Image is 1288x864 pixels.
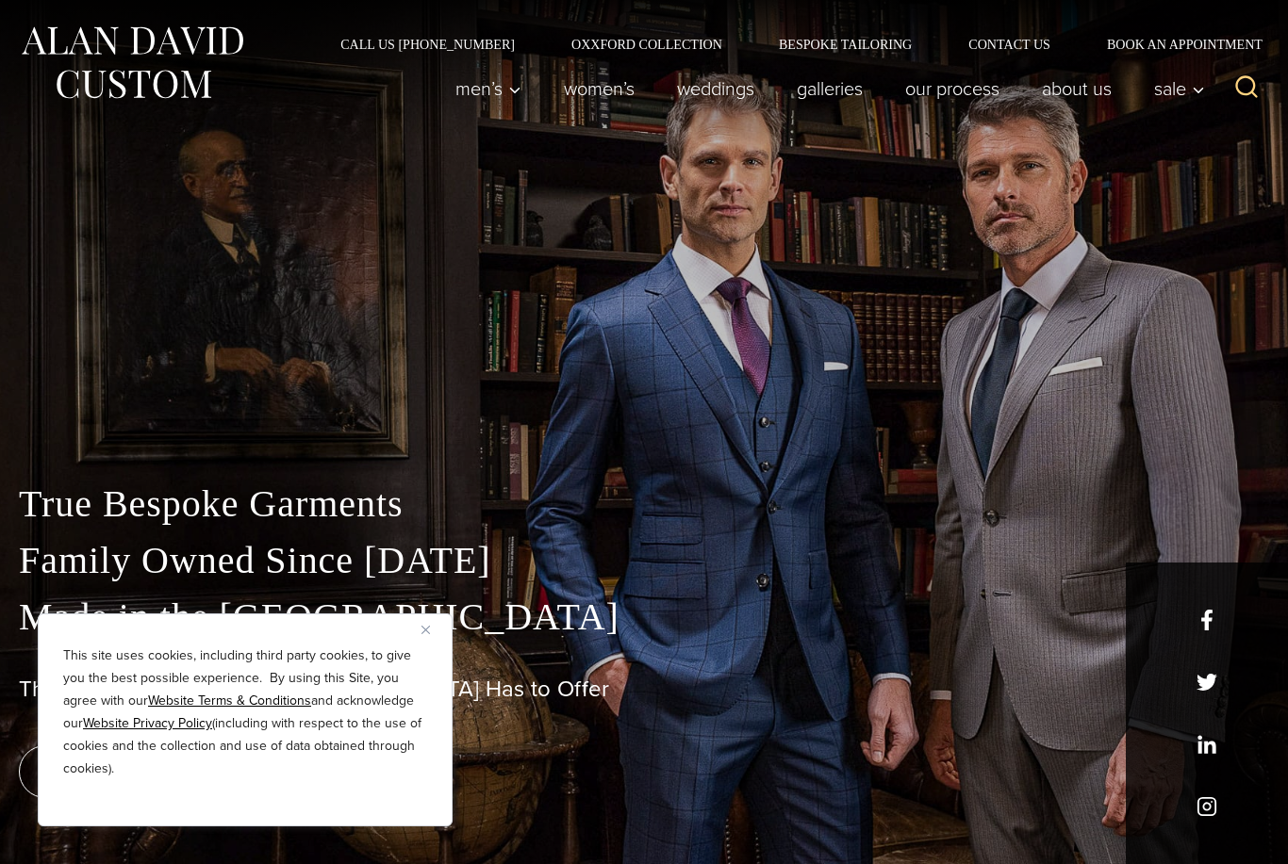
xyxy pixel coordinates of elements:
a: weddings [656,70,776,107]
a: Oxxford Collection [543,38,751,51]
a: Book an Appointment [1079,38,1269,51]
h1: The Best Custom Suits [GEOGRAPHIC_DATA] Has to Offer [19,676,1269,703]
a: book an appointment [19,745,283,798]
nav: Primary Navigation [435,70,1215,107]
p: This site uses cookies, including third party cookies, to give you the best possible experience. ... [63,644,427,780]
a: Our Process [884,70,1021,107]
a: Website Privacy Policy [83,713,212,733]
a: Bespoke Tailoring [751,38,940,51]
span: Men’s [455,79,521,98]
a: Call Us [PHONE_NUMBER] [312,38,543,51]
a: Website Terms & Conditions [148,691,311,710]
a: Contact Us [940,38,1079,51]
a: About Us [1021,70,1133,107]
img: Close [421,626,430,634]
span: Sale [1154,79,1205,98]
button: View Search Form [1224,66,1269,111]
button: Close [421,618,444,641]
p: True Bespoke Garments Family Owned Since [DATE] Made in the [GEOGRAPHIC_DATA] [19,476,1269,645]
a: Galleries [776,70,884,107]
img: Alan David Custom [19,21,245,105]
nav: Secondary Navigation [312,38,1269,51]
a: Women’s [543,70,656,107]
